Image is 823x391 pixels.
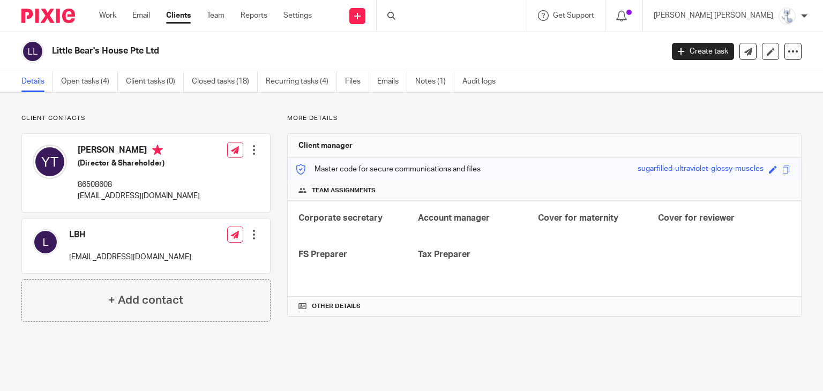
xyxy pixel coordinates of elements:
[21,9,75,23] img: Pixie
[418,214,490,222] span: Account manager
[21,40,44,63] img: svg%3E
[78,191,200,201] p: [EMAIL_ADDRESS][DOMAIN_NAME]
[21,114,271,123] p: Client contacts
[99,10,116,21] a: Work
[33,229,58,255] img: svg%3E
[762,43,779,60] a: Edit client
[166,10,191,21] a: Clients
[78,145,200,158] h4: [PERSON_NAME]
[418,250,470,259] span: Tax Preparer
[538,214,618,222] span: Cover for maternity
[78,179,200,190] p: 86508608
[192,71,258,92] a: Closed tasks (18)
[152,145,163,155] i: Primary
[207,10,225,21] a: Team
[298,250,347,259] span: FS Preparer
[283,10,312,21] a: Settings
[296,164,481,175] p: Master code for secure communications and files
[69,229,191,240] h4: LBH
[78,158,200,169] h5: (Director & Shareholder)
[779,7,796,25] img: images.jfif
[782,166,790,174] span: Copy to clipboard
[553,12,594,19] span: Get Support
[345,71,369,92] a: Files
[266,71,337,92] a: Recurring tasks (4)
[33,145,67,179] img: svg%3E
[638,163,764,176] div: sugarfilled-ultraviolet-glossy-muscles
[769,166,777,174] span: Edit code
[132,10,150,21] a: Email
[654,10,773,21] p: [PERSON_NAME] [PERSON_NAME]
[69,252,191,262] p: [EMAIL_ADDRESS][DOMAIN_NAME]
[415,71,454,92] a: Notes (1)
[462,71,504,92] a: Audit logs
[312,302,361,311] span: Other details
[108,292,183,309] h4: + Add contact
[312,186,376,195] span: Team assignments
[739,43,757,60] a: Send new email
[61,71,118,92] a: Open tasks (4)
[21,71,53,92] a: Details
[126,71,184,92] a: Client tasks (0)
[241,10,267,21] a: Reports
[672,43,734,60] a: Create task
[287,114,802,123] p: More details
[658,214,735,222] span: Cover for reviewer
[377,71,407,92] a: Emails
[52,46,535,57] h2: Little Bear's House Pte Ltd
[298,214,383,222] span: Corporate secretary
[298,140,353,151] h3: Client manager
